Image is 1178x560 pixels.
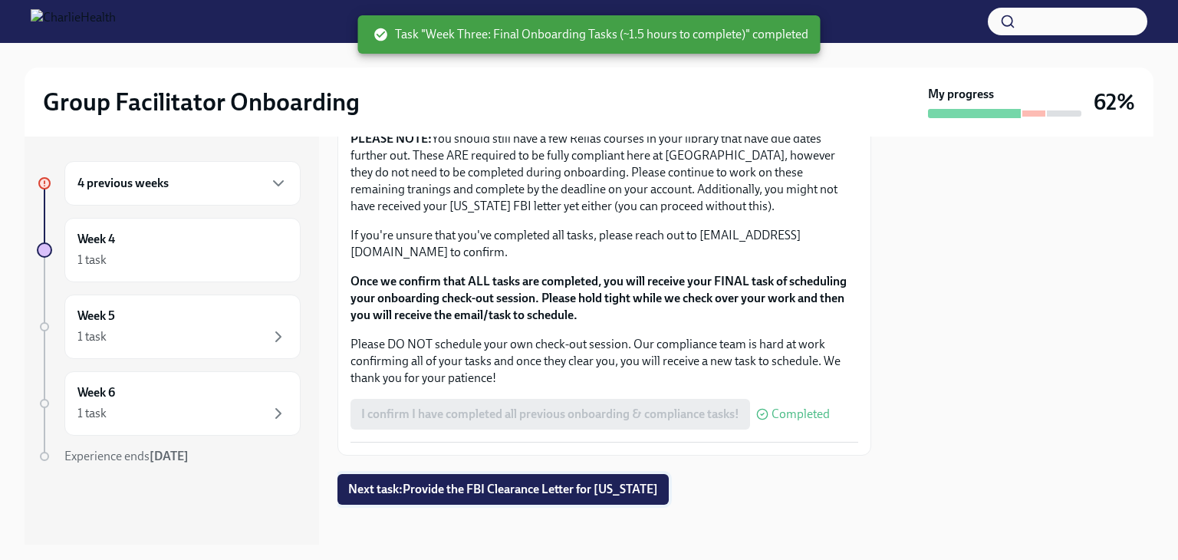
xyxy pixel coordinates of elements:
img: CharlieHealth [31,9,116,34]
div: 1 task [77,405,107,422]
p: If you're unsure that you've completed all tasks, please reach out to [EMAIL_ADDRESS][DOMAIN_NAME... [350,227,858,261]
h6: Week 5 [77,308,115,324]
span: Experience ends [64,449,189,463]
a: Week 61 task [37,371,301,436]
div: 1 task [77,328,107,345]
strong: Once we confirm that ALL tasks are completed, you will receive your FINAL task of scheduling your... [350,274,847,322]
span: Next task : Provide the FBI Clearance Letter for [US_STATE] [348,482,658,497]
strong: My progress [928,86,994,103]
strong: PLEASE NOTE: [350,131,432,146]
div: 4 previous weeks [64,161,301,206]
span: Task "Week Three: Final Onboarding Tasks (~1.5 hours to complete)" completed [373,26,808,43]
h6: Week 6 [77,384,115,401]
a: Week 51 task [37,295,301,359]
h3: 62% [1094,88,1135,116]
button: Next task:Provide the FBI Clearance Letter for [US_STATE] [337,474,669,505]
h2: Group Facilitator Onboarding [43,87,360,117]
strong: [DATE] [150,449,189,463]
div: 1 task [77,252,107,268]
a: Week 41 task [37,218,301,282]
span: Completed [772,408,830,420]
h6: 4 previous weeks [77,175,169,192]
p: Please DO NOT schedule your own check-out session. Our compliance team is hard at work confirming... [350,336,858,387]
p: You should still have a few Relias courses in your library that have due dates further out. These... [350,130,858,215]
h6: Week 4 [77,231,115,248]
